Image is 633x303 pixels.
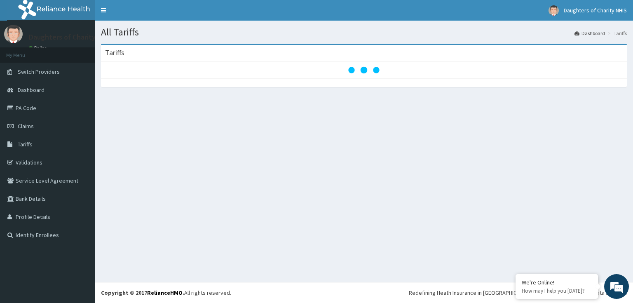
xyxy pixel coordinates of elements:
div: Redefining Heath Insurance in [GEOGRAPHIC_DATA] using Telemedicine and Data Science! [409,289,627,297]
span: Tariffs [18,141,33,148]
span: Daughters of Charity NHIS [564,7,627,14]
span: Claims [18,122,34,130]
li: Tariffs [606,30,627,37]
img: User Image [549,5,559,16]
h1: All Tariffs [101,27,627,38]
img: User Image [4,25,23,43]
a: Dashboard [574,30,605,37]
span: Switch Providers [18,68,60,75]
p: How may I help you today? [522,287,592,294]
a: RelianceHMO [147,289,183,296]
div: We're Online! [522,279,592,286]
svg: audio-loading [347,54,380,87]
p: Daughters of Charity NHIS [29,33,113,41]
footer: All rights reserved. [95,282,633,303]
a: Online [29,45,49,51]
strong: Copyright © 2017 . [101,289,184,296]
span: Dashboard [18,86,45,94]
h3: Tariffs [105,49,124,56]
